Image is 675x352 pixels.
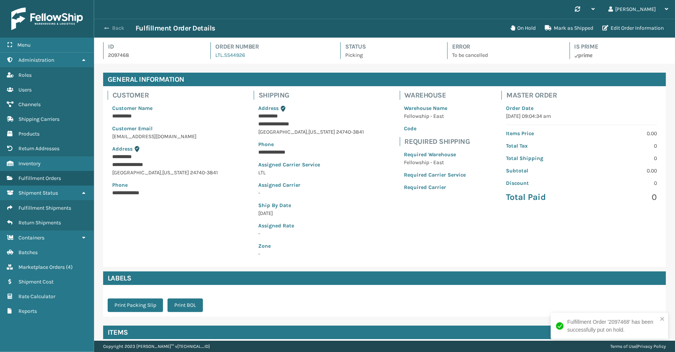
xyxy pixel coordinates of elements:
[336,129,364,135] span: 24740-3841
[190,169,218,176] span: 24740-3841
[18,72,32,78] span: Roles
[18,205,71,211] span: Fulfillment Shipments
[567,318,658,334] div: Fulfillment Order '2097468' has been successfully put on hold.
[113,91,222,100] h4: Customer
[162,169,189,176] span: [US_STATE]
[602,25,608,30] i: Edit
[18,145,59,152] span: Return Addresses
[258,209,364,217] p: [DATE]
[101,25,136,32] button: Back
[258,189,364,197] p: -
[18,235,44,241] span: Containers
[586,142,657,150] p: 0
[11,8,83,30] img: logo
[66,264,73,270] span: ( 4 )
[258,242,364,257] span: -
[405,91,471,100] h4: Warehouse
[506,179,577,187] p: Discount
[258,230,364,238] p: -
[103,341,210,352] p: Copyright 2023 [PERSON_NAME]™ v [TECHNICAL_ID]
[108,42,197,51] h4: Id
[259,91,369,100] h4: Shipping
[18,293,55,300] span: Rate Calculator
[452,51,556,59] p: To be cancelled
[506,192,577,203] p: Total Paid
[18,116,59,122] span: Shipping Carriers
[506,142,577,150] p: Total Tax
[404,151,466,158] p: Required Warehouse
[258,105,279,111] span: Address
[510,25,515,30] i: On Hold
[112,169,161,176] span: [GEOGRAPHIC_DATA]
[404,158,466,166] p: Fellowship - East
[108,328,128,337] h4: Items
[586,167,657,175] p: 0.00
[108,51,197,59] p: 2097468
[108,299,163,312] button: Print Packing Slip
[112,146,133,152] span: Address
[308,129,335,135] span: [US_STATE]
[586,179,657,187] p: 0
[506,154,577,162] p: Total Shipping
[18,57,54,63] span: Administration
[18,87,32,93] span: Users
[258,129,307,135] span: [GEOGRAPHIC_DATA]
[18,249,38,256] span: Batches
[258,222,364,230] p: Assigned Rate
[18,131,40,137] span: Products
[545,25,552,30] i: Mark as Shipped
[598,21,668,36] button: Edit Order Information
[258,201,364,209] p: Ship By Date
[258,161,364,169] p: Assigned Carrier Service
[18,160,41,167] span: Inventory
[258,181,364,189] p: Assigned Carrier
[17,42,30,48] span: Menu
[574,42,666,51] h4: Is Prime
[586,154,657,162] p: 0
[258,242,364,250] p: Zone
[660,316,665,323] button: close
[404,171,466,179] p: Required Carrier Service
[215,42,327,51] h4: Order Number
[103,73,666,86] h4: General Information
[112,104,218,112] p: Customer Name
[18,219,61,226] span: Return Shipments
[161,169,162,176] span: ,
[506,21,540,36] button: On Hold
[540,21,598,36] button: Mark as Shipped
[345,51,434,59] p: Picking
[506,130,577,137] p: Items Price
[112,125,218,133] p: Customer Email
[405,137,471,146] h4: Required Shipping
[103,271,666,285] h4: Labels
[258,140,364,148] p: Phone
[404,112,466,120] p: Fellowship - East
[215,52,245,58] a: LTL.SS44926
[586,192,657,203] p: 0
[18,101,41,108] span: Channels
[506,167,577,175] p: Subtotal
[506,112,657,120] p: [DATE] 09:04:34 am
[404,104,466,112] p: Warehouse Name
[506,104,657,112] p: Order Date
[18,190,58,196] span: Shipment Status
[18,279,53,285] span: Shipment Cost
[258,169,364,177] p: LTL
[404,183,466,191] p: Required Carrier
[168,299,203,312] button: Print BOL
[112,181,218,189] p: Phone
[18,175,61,181] span: Fulfillment Orders
[136,24,215,33] h3: Fulfillment Order Details
[307,129,308,135] span: ,
[586,130,657,137] p: 0.00
[506,91,661,100] h4: Master Order
[18,264,65,270] span: Marketplace Orders
[18,308,37,314] span: Reports
[452,42,556,51] h4: Error
[112,133,218,140] p: [EMAIL_ADDRESS][DOMAIN_NAME]
[404,125,466,133] p: Code
[345,42,434,51] h4: Status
